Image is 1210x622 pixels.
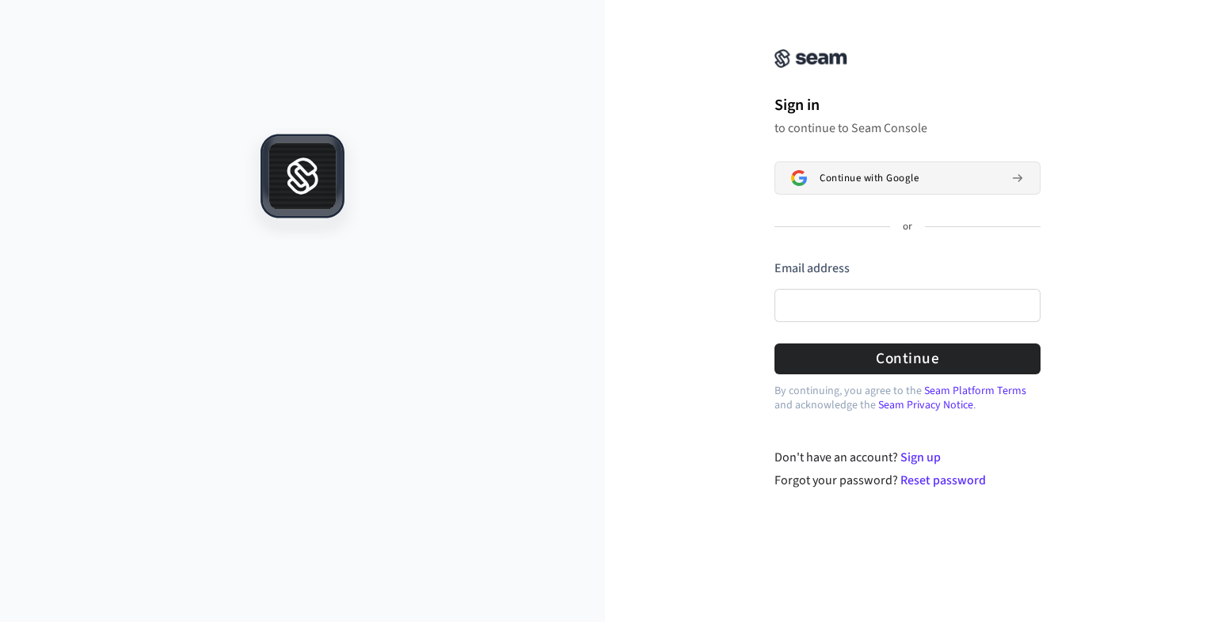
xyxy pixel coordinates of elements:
div: Forgot your password? [774,471,1041,490]
a: Sign up [900,449,941,466]
a: Seam Privacy Notice [878,397,973,413]
a: Reset password [900,472,986,489]
h1: Sign in [774,93,1041,117]
button: Continue [774,343,1041,374]
img: Seam Console [774,49,847,68]
img: Sign in with Google [791,170,807,186]
p: or [903,220,912,234]
a: Seam Platform Terms [924,383,1026,399]
div: Don't have an account? [774,448,1041,467]
span: Continue with Google [820,172,919,184]
label: Email address [774,260,850,277]
button: Sign in with GoogleContinue with Google [774,161,1041,195]
p: By continuing, you agree to the and acknowledge the . [774,384,1041,412]
p: to continue to Seam Console [774,120,1041,136]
